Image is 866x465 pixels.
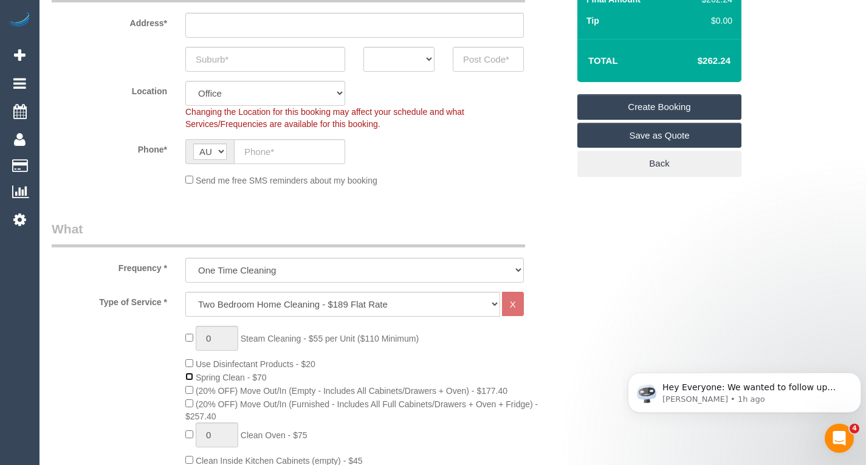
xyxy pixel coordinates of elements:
[577,123,741,148] a: Save as Quote
[453,47,524,72] input: Post Code*
[185,399,538,421] span: (20% OFF) Move Out/In (Furnished - Includes All Full Cabinets/Drawers + Oven + Fridge) - $257.40
[577,94,741,120] a: Create Booking
[40,35,218,154] span: Hey Everyone: We wanted to follow up and let you know we have been closely monitoring the account...
[850,424,859,433] span: 4
[196,373,267,382] span: Spring Clean - $70
[588,55,618,66] strong: Total
[196,176,377,185] span: Send me free SMS reminders about my booking
[43,81,176,97] label: Location
[825,424,854,453] iframe: Intercom live chat
[43,258,176,274] label: Frequency *
[43,139,176,156] label: Phone*
[7,12,32,29] img: Automaid Logo
[623,347,866,432] iframe: Intercom notifications message
[43,13,176,29] label: Address*
[241,430,308,440] span: Clean Oven - $75
[43,292,176,308] label: Type of Service *
[697,15,732,27] div: $0.00
[40,47,223,58] p: Message from Ellie, sent 1h ago
[586,15,599,27] label: Tip
[241,334,419,343] span: Steam Cleaning - $55 per Unit ($110 Minimum)
[185,107,464,129] span: Changing the Location for this booking may affect your schedule and what Services/Frequencies are...
[196,386,507,396] span: (20% OFF) Move Out/In (Empty - Includes All Cabinets/Drawers + Oven) - $177.40
[52,220,525,247] legend: What
[185,47,345,72] input: Suburb*
[234,139,345,164] input: Phone*
[577,151,741,176] a: Back
[661,56,730,66] h4: $262.24
[196,359,315,369] span: Use Disinfectant Products - $20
